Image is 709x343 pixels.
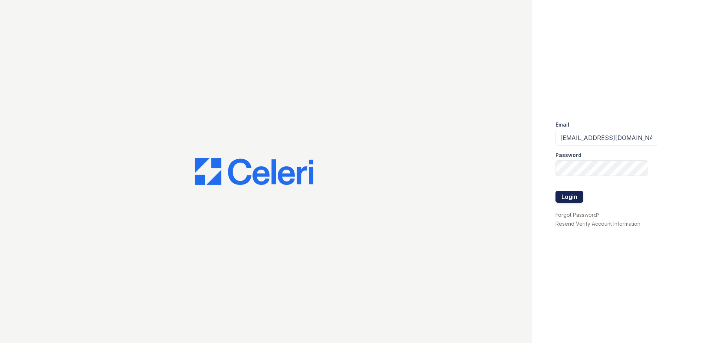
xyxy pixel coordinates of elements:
[195,158,313,185] img: CE_Logo_Blue-a8612792a0a2168367f1c8372b55b34899dd931a85d93a1a3d3e32e68fde9ad4.png
[555,121,569,128] label: Email
[555,151,581,159] label: Password
[555,191,583,203] button: Login
[555,212,600,218] a: Forgot Password?
[555,220,640,227] a: Resend Verify Account Information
